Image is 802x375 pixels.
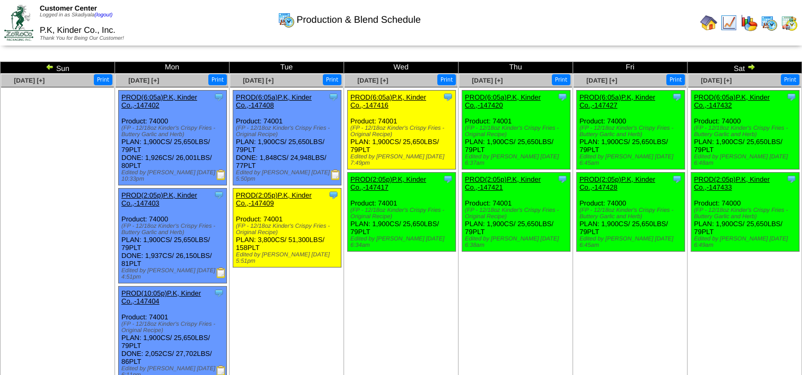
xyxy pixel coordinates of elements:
div: (FP - 12/18oz Kinder's Crispy Fries - Original Recipe) [236,223,341,236]
div: (FP - 12/18oz Kinder's Crispy Fries - Buttery Garlic and Herb) [694,207,799,220]
img: graph.gif [741,14,757,31]
img: Tooltip [672,92,682,102]
div: Edited by [PERSON_NAME] [DATE] 10:33pm [121,169,226,182]
div: Edited by [PERSON_NAME] [DATE] 5:51pm [236,252,341,264]
td: Sat [688,62,802,74]
div: Product: 74001 PLAN: 3,800CS / 51,300LBS / 158PLT [233,189,341,267]
span: P.K, Kinder Co., Inc. [40,26,116,35]
a: PROD(2:05p)P.K, Kinder Co.,-147433 [694,175,770,191]
div: (FP - 12/18oz Kinder's Crispy Fries - Original Recipe) [350,207,455,220]
div: (FP - 12/18oz Kinder's Crispy Fries - Buttery Garlic and Herb) [694,125,799,138]
img: Tooltip [672,174,682,184]
button: Print [781,74,799,85]
img: calendarinout.gif [781,14,798,31]
div: Edited by [PERSON_NAME] [DATE] 5:50pm [236,169,341,182]
a: [DATE] [+] [586,77,617,84]
a: [DATE] [+] [357,77,388,84]
a: PROD(6:05a)P.K, Kinder Co.,-147402 [121,93,197,109]
div: (FP - 12/18oz Kinder's Crispy Fries - Buttery Garlic and Herb) [579,125,684,138]
div: (FP - 12/18oz Kinder's Crispy Fries - Buttery Garlic and Herb) [121,125,226,138]
span: Logged in as Skadiyala [40,12,112,18]
button: Print [208,74,227,85]
img: line_graph.gif [720,14,737,31]
a: PROD(2:05p)P.K, Kinder Co.,-147421 [465,175,541,191]
button: Print [552,74,570,85]
img: Tooltip [443,92,453,102]
div: Product: 74001 PLAN: 1,900CS / 25,650LBS / 79PLT [462,91,570,169]
a: PROD(6:05a)P.K, Kinder Co.,-147420 [465,93,541,109]
td: Mon [115,62,230,74]
img: calendarprod.gif [278,11,295,28]
img: Tooltip [557,92,568,102]
span: Customer Center [40,4,97,12]
div: (FP - 12/18oz Kinder's Crispy Fries - Original Recipe) [465,125,570,138]
span: Thank You for Being Our Customer! [40,35,124,41]
div: (FP - 12/18oz Kinder's Crispy Fries - Original Recipe) [350,125,455,138]
div: Product: 74000 PLAN: 1,900CS / 25,650LBS / 79PLT [577,91,685,169]
div: Product: 74000 PLAN: 1,900CS / 25,650LBS / 79PLT DONE: 1,926CS / 26,001LBS / 80PLT [119,91,227,185]
img: Tooltip [443,174,453,184]
div: Product: 74000 PLAN: 1,900CS / 25,650LBS / 79PLT [691,91,799,169]
td: Thu [459,62,573,74]
a: (logout) [94,12,112,18]
button: Print [94,74,112,85]
div: Product: 74001 PLAN: 1,900CS / 25,650LBS / 79PLT [462,173,570,252]
img: Tooltip [557,174,568,184]
img: home.gif [700,14,717,31]
td: Fri [573,62,688,74]
div: Edited by [PERSON_NAME] [DATE] 6:38am [465,236,570,248]
div: Edited by [PERSON_NAME] [DATE] 4:51pm [121,267,226,280]
button: Print [323,74,341,85]
a: PROD(2:05p)P.K, Kinder Co.,-147409 [236,191,312,207]
img: Tooltip [214,92,224,102]
td: Sun [1,62,115,74]
a: [DATE] [+] [243,77,274,84]
span: [DATE] [+] [701,77,732,84]
div: (FP - 12/18oz Kinder's Crispy Fries - Original Recipe) [236,125,341,138]
a: PROD(6:05a)P.K, Kinder Co.,-147416 [350,93,426,109]
a: PROD(6:05a)P.K, Kinder Co.,-147408 [236,93,312,109]
div: Product: 74000 PLAN: 1,900CS / 25,650LBS / 79PLT [577,173,685,252]
a: PROD(2:05p)P.K, Kinder Co.,-147417 [350,175,426,191]
div: Product: 74000 PLAN: 1,900CS / 25,650LBS / 79PLT [691,173,799,252]
img: Production Report [330,169,341,180]
img: calendarprod.gif [761,14,778,31]
div: Edited by [PERSON_NAME] [DATE] 6:37am [465,154,570,166]
div: Edited by [PERSON_NAME] [DATE] 6:45am [579,236,684,248]
a: [DATE] [+] [14,77,45,84]
img: Tooltip [214,288,224,298]
img: Tooltip [214,190,224,200]
div: Product: 74001 PLAN: 1,900CS / 25,650LBS / 79PLT DONE: 1,848CS / 24,948LBS / 77PLT [233,91,341,185]
a: PROD(2:05p)P.K, Kinder Co.,-147428 [579,175,655,191]
td: Tue [230,62,344,74]
div: Edited by [PERSON_NAME] [DATE] 7:49pm [350,154,455,166]
a: [DATE] [+] [472,77,503,84]
button: Print [437,74,456,85]
img: Production Report [216,267,226,278]
div: Edited by [PERSON_NAME] [DATE] 6:48am [694,154,799,166]
div: Edited by [PERSON_NAME] [DATE] 6:49am [694,236,799,248]
td: Wed [344,62,459,74]
a: PROD(10:05p)P.K, Kinder Co.,-147404 [121,289,201,305]
a: PROD(6:05a)P.K, Kinder Co.,-147427 [579,93,655,109]
span: [DATE] [+] [128,77,159,84]
img: arrowright.gif [747,63,755,71]
div: (FP - 12/18oz Kinder's Crispy Fries - Buttery Garlic and Herb) [121,223,226,236]
img: ZoRoCo_Logo(Green%26Foil)%20jpg.webp [4,5,33,40]
a: PROD(2:05p)P.K, Kinder Co.,-147403 [121,191,197,207]
div: Product: 74001 PLAN: 1,900CS / 25,650LBS / 79PLT [348,173,456,252]
div: Edited by [PERSON_NAME] [DATE] 6:45am [579,154,684,166]
div: Edited by [PERSON_NAME] [DATE] 6:34am [350,236,455,248]
div: Product: 74001 PLAN: 1,900CS / 25,650LBS / 79PLT [348,91,456,169]
div: (FP - 12/18oz Kinder's Crispy Fries - Original Recipe) [121,321,226,334]
div: Product: 74000 PLAN: 1,900CS / 25,650LBS / 79PLT DONE: 1,937CS / 26,150LBS / 81PLT [119,189,227,283]
img: Tooltip [328,92,339,102]
img: Tooltip [786,174,797,184]
span: Production & Blend Schedule [297,14,421,25]
img: arrowleft.gif [46,63,54,71]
